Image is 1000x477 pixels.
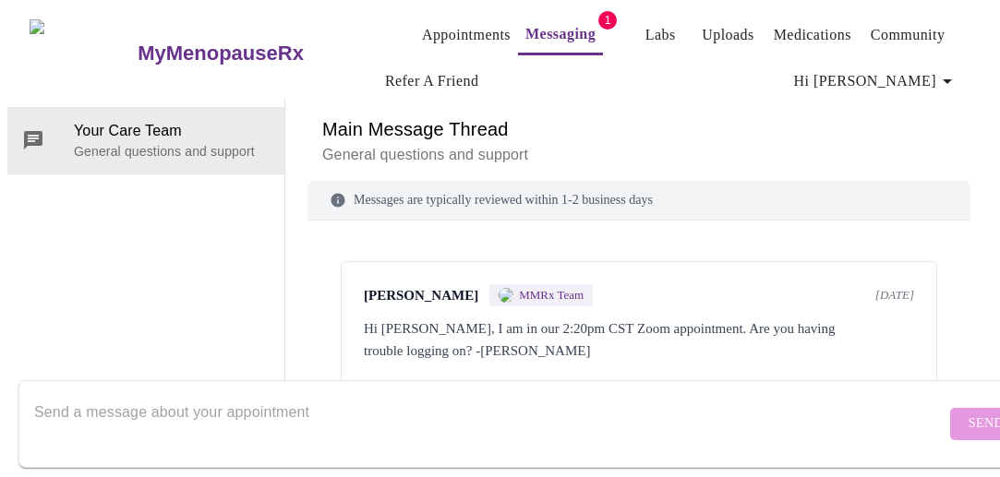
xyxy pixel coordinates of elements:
button: Refer a Friend [378,63,487,100]
div: Messages are typically reviewed within 1-2 business days [307,181,970,221]
button: Appointments [415,17,518,54]
div: Hi [PERSON_NAME], I am in our 2:20pm CST Zoom appointment. Are you having trouble logging on? -[P... [364,317,914,362]
button: Labs [631,17,690,54]
span: [PERSON_NAME] [364,288,478,304]
span: [DATE] [875,288,914,303]
h6: Main Message Thread [322,114,956,144]
textarea: Send a message about your appointment [34,394,946,453]
a: Uploads [702,22,754,48]
p: General questions and support [322,144,956,166]
a: Refer a Friend [385,68,479,94]
img: MMRX [499,288,513,303]
div: Your Care TeamGeneral questions and support [7,107,284,173]
img: MyMenopauseRx Logo [30,19,136,89]
span: Your Care Team [74,120,270,142]
button: Uploads [694,17,762,54]
button: Messaging [518,16,603,55]
a: Community [871,22,946,48]
h3: MyMenopauseRx [138,42,304,66]
span: MMRx Team [519,288,584,303]
a: Labs [645,22,676,48]
button: Medications [766,17,859,54]
a: MyMenopauseRx [136,21,378,86]
a: Messaging [525,21,596,47]
a: Appointments [422,22,511,48]
button: Hi [PERSON_NAME] [787,63,966,100]
p: General questions and support [74,142,270,161]
button: Community [863,17,953,54]
span: 1 [598,11,617,30]
span: Hi [PERSON_NAME] [794,68,958,94]
a: Medications [774,22,851,48]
